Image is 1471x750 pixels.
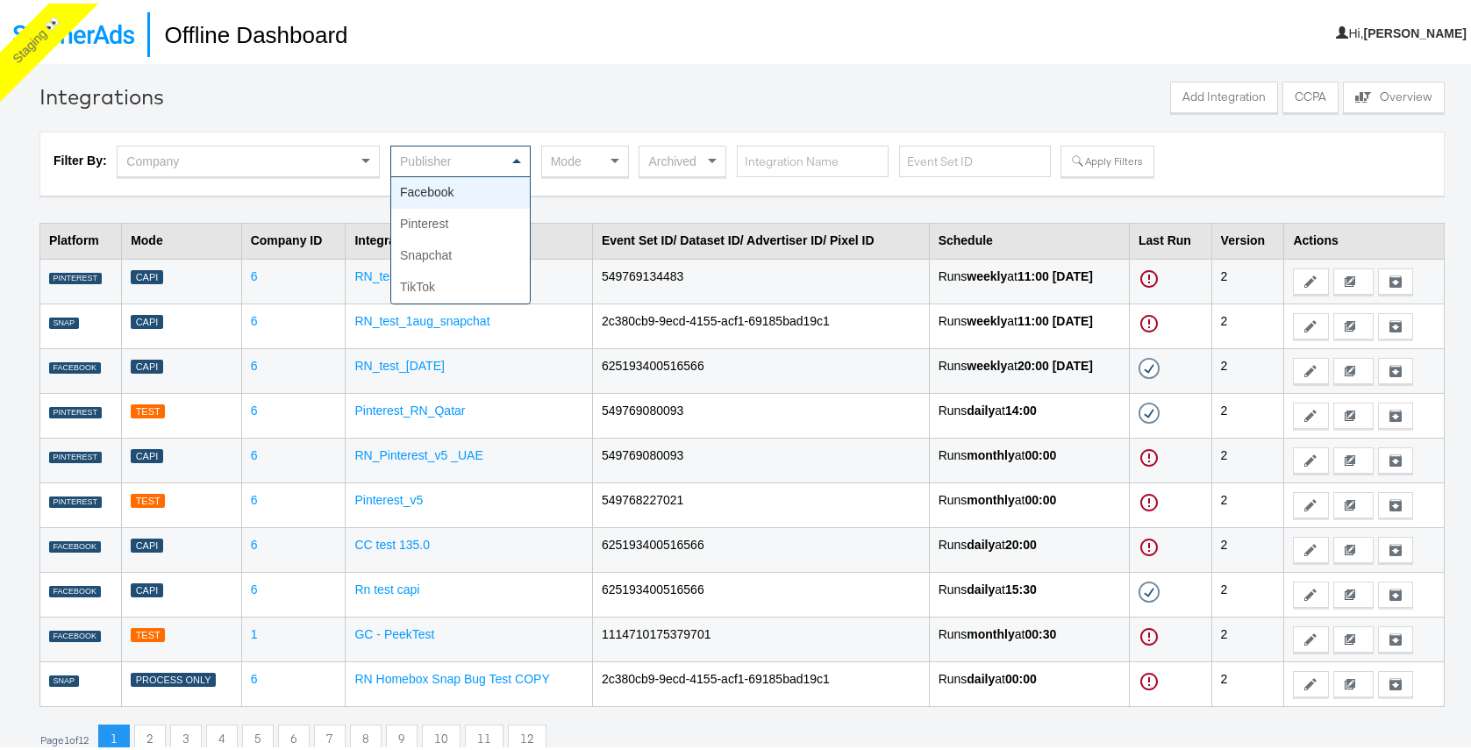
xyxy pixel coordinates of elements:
[1005,534,1037,548] strong: 20:00
[929,255,1129,300] td: Runs at
[1211,345,1284,389] td: 2
[929,389,1129,434] td: Runs at
[929,524,1129,568] td: Runs at
[1018,311,1049,325] strong: 11:00
[737,142,889,175] input: Integration Name
[929,613,1129,658] td: Runs at
[251,489,258,504] a: 6
[49,538,101,550] div: FACEBOOK
[147,9,347,54] h1: Offline Dashboard
[1211,434,1284,479] td: 2
[967,400,995,414] strong: daily
[354,489,423,504] a: Pinterest_v5
[1005,668,1037,682] strong: 00:00
[1170,78,1278,114] a: Add Integration
[39,78,164,108] div: Integrations
[131,669,216,684] div: Process Only
[967,355,1007,369] strong: weekly
[929,479,1129,524] td: Runs at
[639,143,725,173] div: Archived
[929,568,1129,613] td: Runs at
[391,174,530,205] div: Facebook
[131,267,163,282] div: Capi
[967,624,1014,638] strong: monthly
[967,445,1014,459] strong: monthly
[592,658,929,703] td: 2c380cb9-9ecd-4155-acf1-69185bad19c1
[1284,219,1445,255] th: Actions
[251,311,258,325] a: 6
[592,613,929,658] td: 1114710175379701
[39,731,89,743] div: Page 1 of 12
[131,580,163,595] div: Capi
[49,582,101,595] div: FACEBOOK
[1053,355,1093,369] strong: [DATE]
[1282,78,1339,110] button: CCPA
[929,658,1129,703] td: Runs at
[131,490,165,505] div: Test
[929,434,1129,479] td: Runs at
[40,219,122,255] th: Platform
[354,400,465,414] a: Pinterest_RN_Qatar
[354,624,434,638] a: GC - PeekTest
[354,579,419,593] a: Rn test capi
[122,219,242,255] th: Mode
[251,668,258,682] a: 6
[967,266,1007,280] strong: weekly
[592,389,929,434] td: 549769080093
[354,266,487,280] a: RN_test_1aug_pinterest
[354,668,549,682] a: RN Homebox Snap Bug Test COPY
[1018,355,1049,369] strong: 20:00
[1170,78,1278,110] button: Add Integration
[1211,389,1284,434] td: 2
[1211,568,1284,613] td: 2
[49,269,102,282] div: PINTEREST
[542,143,628,173] div: Mode
[251,534,258,548] a: 6
[1211,219,1284,255] th: Version
[346,219,592,255] th: Integration Name
[1130,219,1212,255] th: Last Run
[354,355,444,369] a: RN_test_[DATE]
[592,479,929,524] td: 549768227021
[49,314,79,326] div: SNAP
[49,627,101,639] div: FACEBOOK
[49,359,101,371] div: FACEBOOK
[251,445,258,459] a: 6
[131,401,165,416] div: Test
[1005,579,1037,593] strong: 15:30
[241,219,346,255] th: Company ID
[49,404,102,416] div: PINTEREST
[592,219,929,255] th: Event Set ID/ Dataset ID/ Advertiser ID/ Pixel ID
[251,355,258,369] a: 6
[49,672,79,684] div: SNAP
[131,446,163,461] div: Capi
[1282,78,1339,114] a: CCPA
[1211,524,1284,568] td: 2
[1025,624,1056,638] strong: 00:30
[251,400,258,414] a: 6
[391,268,530,300] div: TikTok
[967,534,995,548] strong: daily
[251,579,258,593] a: 6
[592,524,929,568] td: 625193400516566
[391,237,530,268] div: Snapchat
[1211,255,1284,300] td: 2
[592,568,929,613] td: 625193400516566
[1364,23,1467,37] b: [PERSON_NAME]
[967,668,995,682] strong: daily
[251,624,258,638] a: 1
[118,143,379,173] div: Company
[929,345,1129,389] td: Runs at
[391,143,530,173] div: Publisher
[1053,311,1093,325] strong: [DATE]
[13,21,134,40] img: StitcherAds
[1060,142,1153,174] button: Apply Filters
[251,266,258,280] a: 6
[49,448,102,461] div: PINTEREST
[592,300,929,345] td: 2c380cb9-9ecd-4155-acf1-69185bad19c1
[967,489,1014,504] strong: monthly
[967,311,1007,325] strong: weekly
[1025,489,1056,504] strong: 00:00
[1018,266,1049,280] strong: 11:00
[1211,658,1284,703] td: 2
